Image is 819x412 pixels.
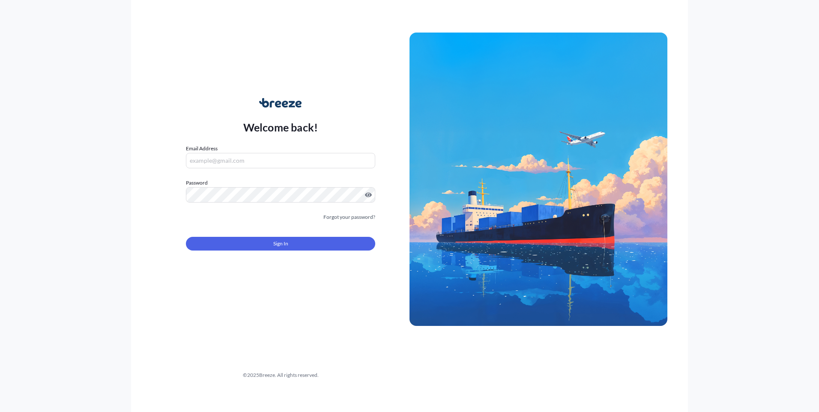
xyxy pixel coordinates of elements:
[323,213,375,221] a: Forgot your password?
[186,237,375,251] button: Sign In
[186,179,375,187] label: Password
[186,153,375,168] input: example@gmail.com
[152,371,409,379] div: © 2025 Breeze. All rights reserved.
[273,239,288,248] span: Sign In
[365,191,372,198] button: Show password
[243,120,318,134] p: Welcome back!
[186,144,218,153] label: Email Address
[409,33,667,325] img: Ship illustration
